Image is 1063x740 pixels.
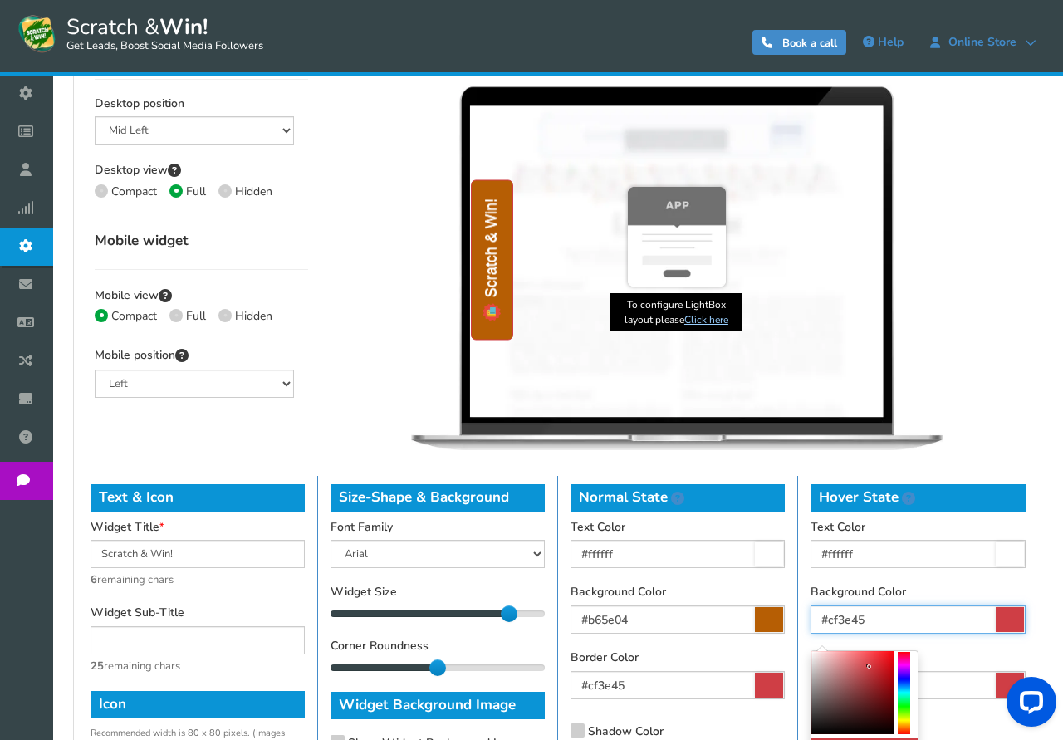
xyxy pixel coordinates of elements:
[331,520,393,536] label: Font Family
[91,572,97,587] strong: 6
[186,308,206,324] span: Full
[95,230,308,252] h4: Mobile widget
[91,659,305,675] span: remaining chars
[331,692,545,719] h4: Widget Background Image
[878,34,904,50] span: Help
[111,184,157,199] span: Compact
[17,12,263,54] a: Scratch &Win! Get Leads, Boost Social Media Followers
[811,484,1026,512] h4: Hover State
[855,29,912,56] a: Help
[571,585,666,600] label: Background Color
[95,96,184,112] label: Desktop position
[571,520,625,536] label: Text Color
[91,691,305,718] h4: Icon
[159,12,208,42] strong: Win!
[752,30,846,55] a: Book a call
[571,650,639,666] label: Border Color
[66,40,263,53] small: Get Leads, Boost Social Media Followers
[811,585,906,600] label: Background Color
[940,36,1025,49] span: Online Store
[331,585,397,600] label: Widget Size
[91,605,184,621] label: Widget Sub-Title
[91,659,104,674] strong: 25
[95,346,189,365] label: Mobile position
[331,639,429,654] label: Corner Roundness
[17,12,58,54] img: Scratch and Win
[58,12,263,54] span: Scratch &
[993,670,1063,740] iframe: LiveChat chat widget
[811,520,865,536] label: Text Color
[483,199,502,298] div: Scratch & Win!
[782,36,837,51] span: Book a call
[95,287,172,305] label: Mobile view
[91,484,305,512] h4: Text & Icon
[235,184,272,199] span: Hidden
[91,572,305,589] span: remaining chars
[483,304,501,322] img: left-side-drawer-2640-_Widget_logo-1605177984.png
[331,484,545,512] h4: Size-Shape & Background
[186,184,206,199] span: Full
[571,484,785,512] h4: Normal State
[111,308,157,324] span: Compact
[235,308,272,324] span: Hidden
[95,161,181,179] label: Desktop view
[684,313,728,326] a: Click here
[610,293,742,331] span: To configure LightBox layout please
[91,520,164,536] label: Widget Title
[588,723,664,739] span: Shadow Color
